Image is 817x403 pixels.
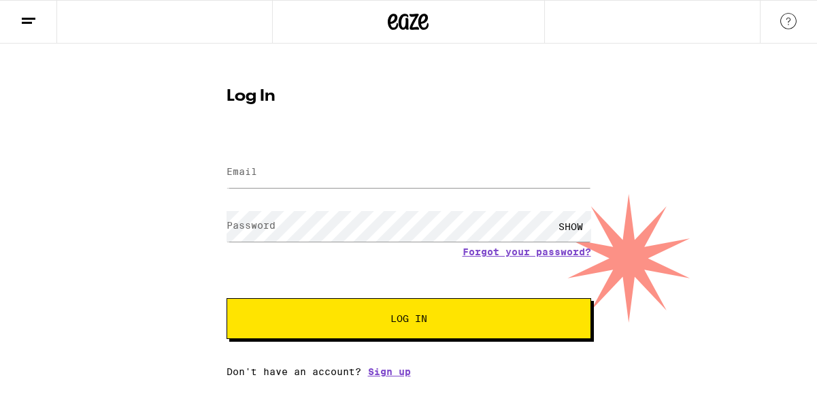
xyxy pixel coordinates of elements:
label: Password [227,220,276,231]
a: Sign up [368,366,411,377]
div: Don't have an account? [227,366,591,377]
span: Log In [390,314,427,323]
h1: Log In [227,88,591,105]
input: Email [227,157,591,188]
label: Email [227,166,257,177]
div: SHOW [550,211,591,242]
a: Forgot your password? [463,246,591,257]
button: Log In [227,298,591,339]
